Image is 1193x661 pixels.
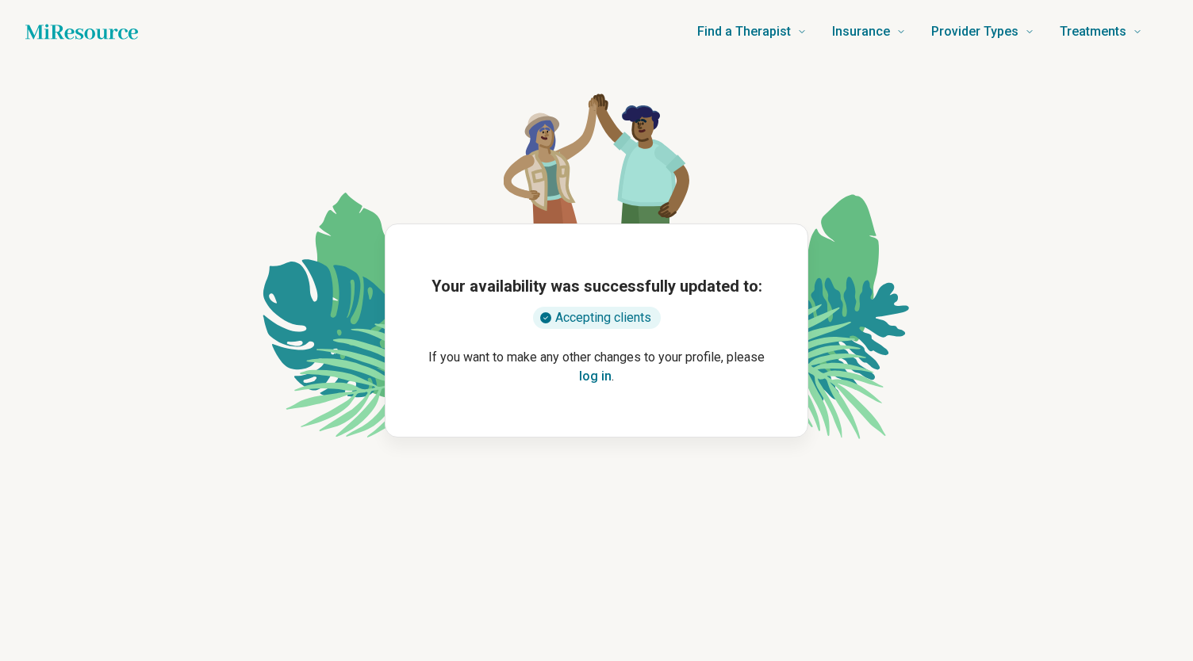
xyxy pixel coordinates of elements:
span: Treatments [1060,21,1126,43]
span: Find a Therapist [697,21,791,43]
p: If you want to make any other changes to your profile, please . [411,348,782,386]
a: Home page [25,16,138,48]
span: Insurance [832,21,890,43]
h1: Your availability was successfully updated to: [432,275,762,297]
button: log in [579,367,612,386]
span: Provider Types [931,21,1018,43]
div: Accepting clients [533,307,661,329]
